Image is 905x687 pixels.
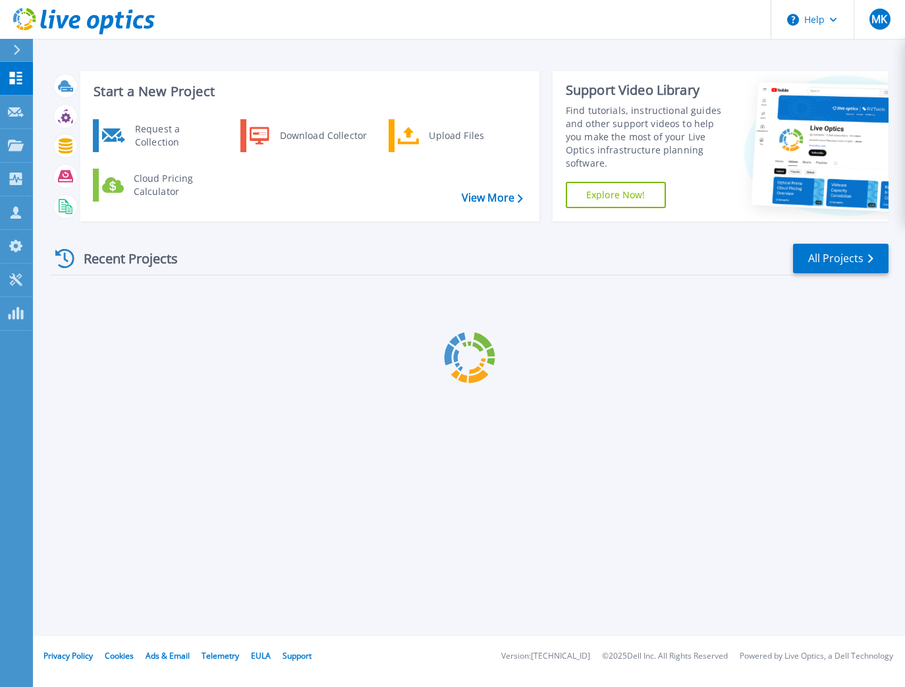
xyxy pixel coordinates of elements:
[93,119,228,152] a: Request a Collection
[51,242,196,275] div: Recent Projects
[202,650,239,661] a: Telemetry
[105,650,134,661] a: Cookies
[740,652,893,661] li: Powered by Live Optics, a Dell Technology
[566,182,666,208] a: Explore Now!
[501,652,590,661] li: Version: [TECHNICAL_ID]
[793,244,889,273] a: All Projects
[94,84,522,99] h3: Start a New Project
[602,652,728,661] li: © 2025 Dell Inc. All Rights Reserved
[43,650,93,661] a: Privacy Policy
[128,123,225,149] div: Request a Collection
[93,169,228,202] a: Cloud Pricing Calculator
[273,123,373,149] div: Download Collector
[462,192,523,204] a: View More
[240,119,375,152] a: Download Collector
[389,119,524,152] a: Upload Files
[566,82,733,99] div: Support Video Library
[422,123,520,149] div: Upload Files
[251,650,271,661] a: EULA
[566,104,733,170] div: Find tutorials, instructional guides and other support videos to help you make the most of your L...
[146,650,190,661] a: Ads & Email
[127,172,225,198] div: Cloud Pricing Calculator
[283,650,312,661] a: Support
[871,14,887,24] span: MK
